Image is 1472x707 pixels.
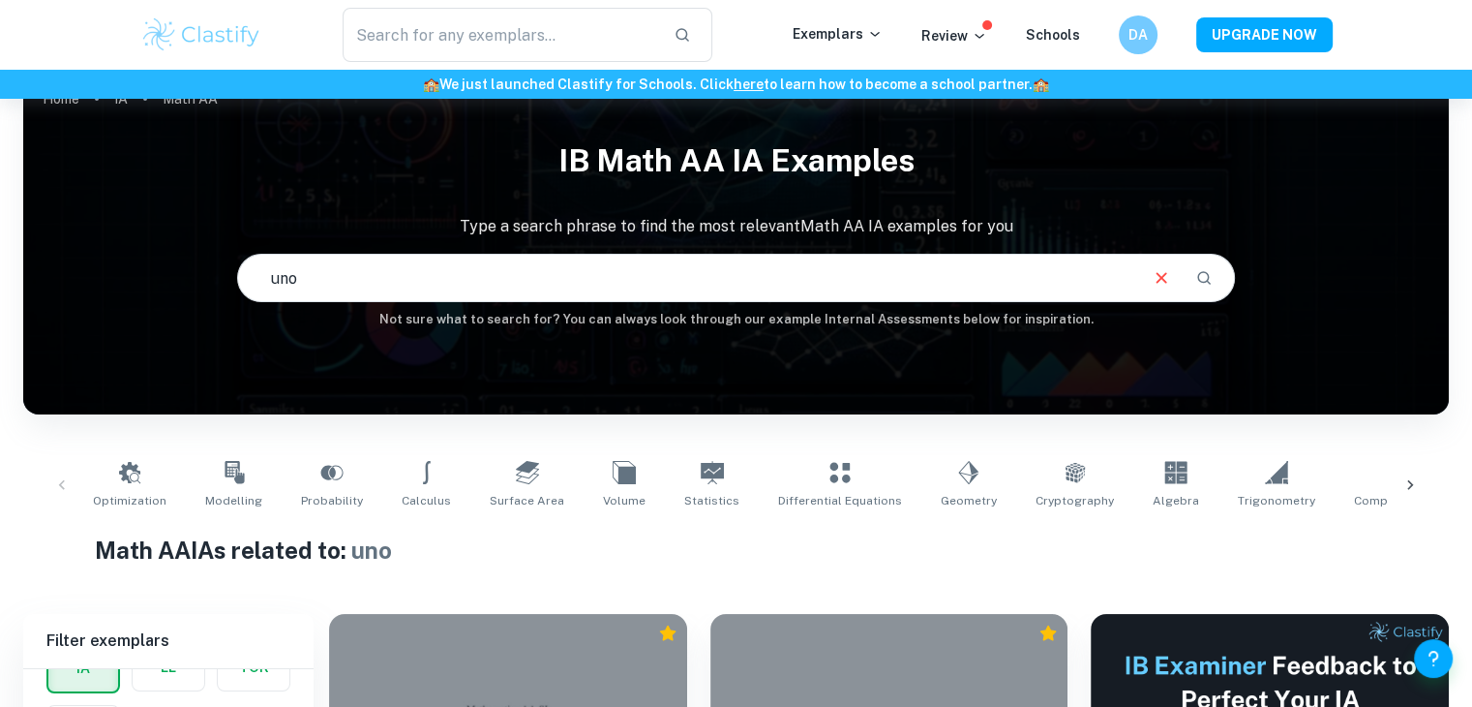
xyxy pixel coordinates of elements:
button: Help and Feedback [1414,639,1453,678]
p: Exemplars [793,23,883,45]
a: Home [43,85,79,112]
span: Volume [603,492,646,509]
button: UPGRADE NOW [1196,17,1333,52]
button: DA [1119,15,1157,54]
span: Algebra [1153,492,1199,509]
a: here [734,77,764,92]
span: 🏫 [423,77,439,92]
div: Premium [1038,624,1058,643]
span: Modelling [205,492,262,509]
a: Schools [1026,27,1080,43]
p: Type a search phrase to find the most relevant Math AA IA examples for you [23,215,1449,238]
button: Search [1187,261,1220,294]
h1: Math AA IAs related to: [95,533,1378,568]
h1: IB Math AA IA examples [23,130,1449,192]
div: Premium [658,624,677,643]
span: Optimization [93,492,166,509]
input: Search for any exemplars... [343,8,659,62]
h6: Filter exemplars [23,614,314,668]
p: Review [921,25,987,46]
span: Calculus [402,492,451,509]
span: 🏫 [1033,77,1049,92]
input: E.g. modelling a logo, player arrangements, shape of an egg... [238,251,1135,305]
img: Clastify logo [140,15,263,54]
span: Trigonometry [1238,492,1315,509]
span: Geometry [941,492,997,509]
span: Differential Equations [778,492,902,509]
a: IA [114,85,128,112]
h6: Not sure what to search for? You can always look through our example Internal Assessments below f... [23,310,1449,329]
h6: DA [1127,24,1149,46]
h6: We just launched Clastify for Schools. Click to learn how to become a school partner. [4,74,1468,95]
span: Surface Area [490,492,564,509]
span: Probability [301,492,363,509]
button: Clear [1143,260,1180,296]
span: Cryptography [1036,492,1114,509]
span: Statistics [684,492,739,509]
span: Complex Numbers [1354,492,1460,509]
p: Math AA [163,88,218,109]
span: uno [351,537,392,564]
